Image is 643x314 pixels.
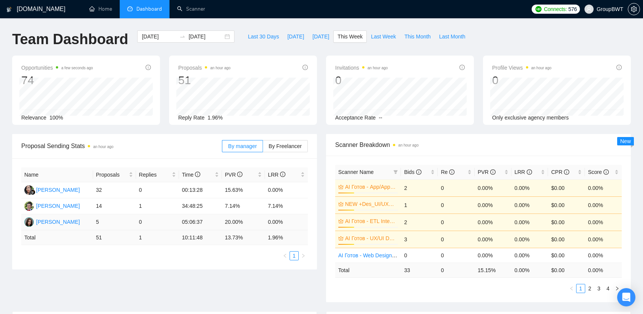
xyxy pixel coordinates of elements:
[338,252,465,258] a: AI Готов - Web Design Intermediate минус Developer
[535,6,542,12] img: upwork-logo.png
[367,30,400,43] button: Last Week
[585,231,622,248] td: 0.00%
[338,201,344,207] span: crown
[603,169,609,175] span: info-circle
[416,169,421,175] span: info-circle
[96,171,127,179] span: Proposals
[588,169,608,175] span: Score
[548,248,585,263] td: $0.00
[492,115,569,121] span: Only exclusive agency members
[401,248,438,263] td: 0
[93,167,136,182] th: Proposals
[178,73,231,88] div: 51
[225,172,243,178] span: PVR
[280,172,285,177] span: info-circle
[438,248,475,263] td: 0
[36,186,80,194] div: [PERSON_NAME]
[312,32,329,41] span: [DATE]
[265,198,308,214] td: 7.14%
[512,231,548,248] td: 0.00%
[564,169,569,175] span: info-circle
[548,214,585,231] td: $0.00
[603,284,613,293] li: 4
[36,218,80,226] div: [PERSON_NAME]
[345,234,396,242] a: AI Готов - UX/UI Designer
[24,218,80,225] a: SK[PERSON_NAME]
[24,217,34,227] img: SK
[492,73,551,88] div: 0
[222,214,265,230] td: 20.00%
[548,263,585,277] td: $ 0.00
[401,214,438,231] td: 2
[299,251,308,260] button: right
[188,32,223,41] input: End date
[136,6,162,12] span: Dashboard
[404,32,431,41] span: This Month
[527,169,532,175] span: info-circle
[345,200,396,208] a: NEW +Des_UI/UX_dashboard
[569,5,577,13] span: 576
[93,214,136,230] td: 5
[490,169,496,175] span: info-circle
[438,231,475,248] td: 0
[179,182,222,198] td: 00:13:28
[628,6,640,12] a: setting
[179,230,222,245] td: 10:11:48
[333,30,367,43] button: This Week
[269,143,302,149] span: By Freelancer
[290,252,298,260] a: 1
[551,169,569,175] span: CPR
[335,263,401,277] td: Total
[248,32,279,41] span: Last 30 Days
[576,284,585,293] a: 1
[21,230,93,245] td: Total
[438,263,475,277] td: 0
[548,196,585,214] td: $0.00
[475,263,512,277] td: 15.15 %
[302,65,308,70] span: info-circle
[6,3,12,16] img: logo
[287,32,304,41] span: [DATE]
[136,214,179,230] td: 0
[628,3,640,15] button: setting
[146,65,151,70] span: info-circle
[265,230,308,245] td: 1.96 %
[544,5,567,13] span: Connects:
[401,231,438,248] td: 3
[512,263,548,277] td: 0.00 %
[244,30,283,43] button: Last 30 Days
[604,284,612,293] a: 4
[401,263,438,277] td: 33
[228,143,257,149] span: By manager
[478,169,496,175] span: PVR
[301,253,306,258] span: right
[439,32,465,41] span: Last Month
[21,73,93,88] div: 74
[620,138,631,144] span: New
[49,115,63,121] span: 100%
[585,284,594,293] li: 2
[567,284,576,293] button: left
[179,33,185,40] span: to
[30,190,35,195] img: gigradar-bm.png
[142,32,176,41] input: Start date
[178,63,231,72] span: Proposals
[576,284,585,293] li: 1
[177,6,205,12] a: searchScanner
[616,65,622,70] span: info-circle
[136,167,179,182] th: Replies
[548,231,585,248] td: $0.00
[36,202,80,210] div: [PERSON_NAME]
[345,183,396,191] a: AI Готов - App/Application
[475,196,512,214] td: 0.00%
[367,66,388,70] time: an hour ago
[594,284,603,293] li: 3
[337,32,363,41] span: This Week
[398,143,418,147] time: an hour ago
[268,172,285,178] span: LRR
[438,196,475,214] td: 0
[438,214,475,231] td: 0
[265,214,308,230] td: 0.00%
[179,198,222,214] td: 34:48:25
[338,236,344,241] span: crown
